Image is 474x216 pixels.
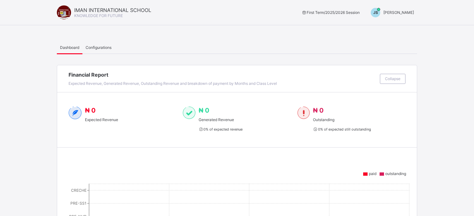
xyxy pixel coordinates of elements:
[85,117,118,122] span: Expected Revenue
[369,171,376,176] span: paid
[71,188,87,193] tspan: CRECHE
[383,10,414,15] span: [PERSON_NAME]
[373,10,378,15] span: JS
[60,45,79,50] span: Dashboard
[74,13,123,18] span: KNOWLEDGE FOR FUTURE
[199,107,209,114] span: ₦ 0
[86,45,111,50] span: Configurations
[199,117,243,122] span: Generated Revenue
[313,117,371,122] span: Outstanding
[69,72,377,78] span: Financial Report
[199,127,243,131] span: 0 % of expected revenue
[313,127,371,131] span: 0 % of expected still outstanding
[69,107,82,119] img: expected-2.4343d3e9d0c965b919479240f3db56ac.svg
[70,201,87,206] tspan: PRE-SS1
[85,107,96,114] span: ₦ 0
[313,107,324,114] span: ₦ 0
[301,10,360,15] span: session/term information
[385,76,400,81] span: Collapse
[69,81,277,86] span: Expected Revenue, Generated Revenue, Outstanding Revenue and breakdown of payment by Months and C...
[183,107,195,119] img: paid-1.3eb1404cbcb1d3b736510a26bbfa3ccb.svg
[297,107,310,119] img: outstanding-1.146d663e52f09953f639664a84e30106.svg
[74,7,151,13] span: IMAN INTERNATIONAL SCHOOL
[385,171,406,176] span: outstanding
